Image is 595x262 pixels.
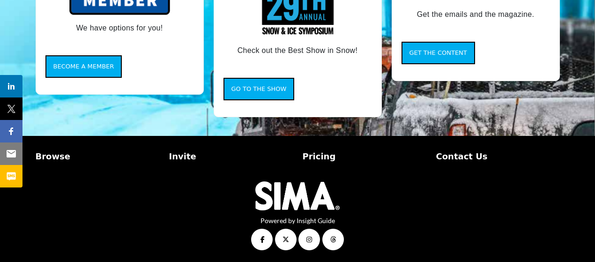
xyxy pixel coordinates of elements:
[223,44,372,57] p: Check out the Best Show in Snow!
[45,55,122,78] button: Become a Member
[169,150,293,163] a: Invite
[223,78,295,100] button: Go to the Show
[409,49,467,56] span: Get the Content
[436,150,560,163] a: Contact Us
[255,181,340,210] img: No Site Logo
[36,150,159,163] a: Browse
[251,229,273,250] a: Facebook Link
[45,22,194,35] p: We have options for you!
[303,150,426,163] a: Pricing
[53,63,114,70] span: Become a Member
[260,217,335,225] a: Powered by Insight Guide
[275,229,297,250] a: Twitter Link
[298,229,320,250] a: Instagram Link
[322,229,344,250] a: Threads Link
[402,42,475,64] button: Get the Content
[231,85,287,92] span: Go to the Show
[402,8,550,21] p: Get the emails and the magazine.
